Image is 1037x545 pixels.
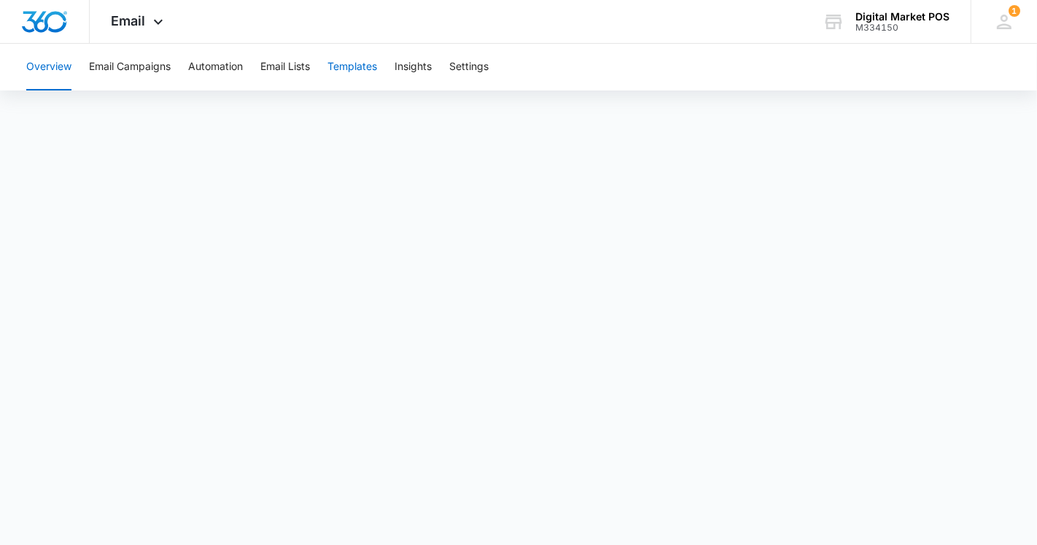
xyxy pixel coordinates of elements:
[855,11,949,23] div: account name
[89,44,171,90] button: Email Campaigns
[112,13,146,28] span: Email
[855,23,949,33] div: account id
[1009,5,1020,17] div: notifications count
[395,44,432,90] button: Insights
[327,44,377,90] button: Templates
[260,44,310,90] button: Email Lists
[449,44,489,90] button: Settings
[1009,5,1020,17] span: 1
[188,44,243,90] button: Automation
[26,44,71,90] button: Overview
